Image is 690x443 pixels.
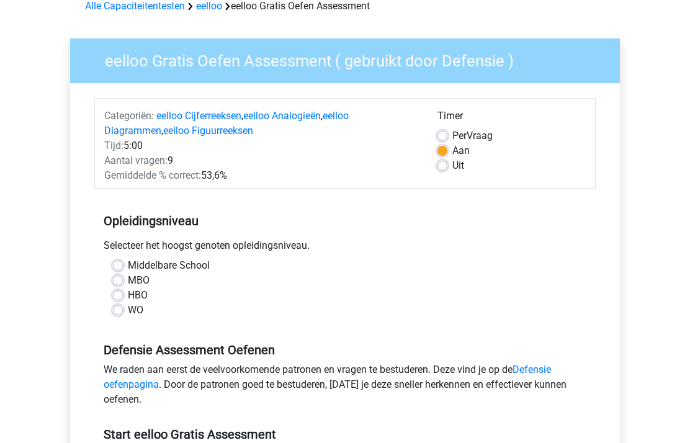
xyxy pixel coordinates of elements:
[128,273,150,288] label: MBO
[452,130,467,141] span: Per
[452,158,464,173] label: Uit
[243,110,321,122] a: eelloo Analogieën
[452,128,493,143] label: Vraag
[104,169,201,181] span: Gemiddelde % correct:
[163,125,253,136] a: eelloo Figuurreeksen
[95,153,428,168] div: 9
[104,154,168,166] span: Aantal vragen:
[90,47,611,71] h3: eelloo Gratis Oefen Assessment ( gebruikt door Defensie )
[128,288,148,303] label: HBO
[452,143,470,158] label: Aan
[95,138,428,153] div: 5:00
[104,342,586,357] h5: Defensie Assessment Oefenen
[94,362,596,412] div: We raden aan eerst de veelvoorkomende patronen en vragen te bestuderen. Deze vind je op de . Door...
[95,109,428,138] div: , , ,
[104,427,586,442] h5: Start eelloo Gratis Assessment
[104,208,586,233] h5: Opleidingsniveau
[128,258,210,273] label: Middelbare School
[104,110,154,122] span: Categoriën:
[437,109,586,128] div: Timer
[104,140,123,151] span: Tijd:
[156,110,241,122] a: eelloo Cijferreeksen
[128,303,143,318] label: WO
[95,168,428,183] div: 53,6%
[94,238,596,258] div: Selecteer het hoogst genoten opleidingsniveau.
